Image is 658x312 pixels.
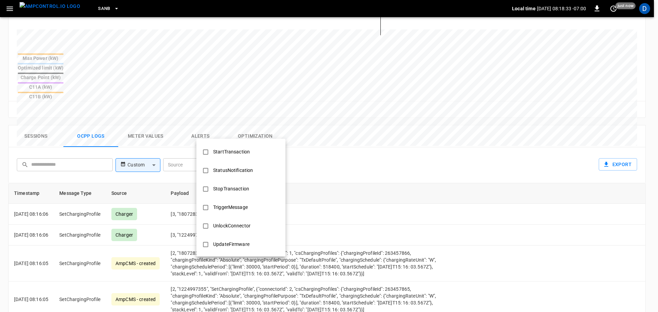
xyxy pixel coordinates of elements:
div: StatusNotification [209,164,257,177]
div: StopTransaction [209,183,253,195]
div: UpdateFirmware [209,238,254,251]
div: UnlockConnector [209,220,255,232]
div: StartTransaction [209,146,254,158]
div: TriggerMessage [209,201,252,214]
